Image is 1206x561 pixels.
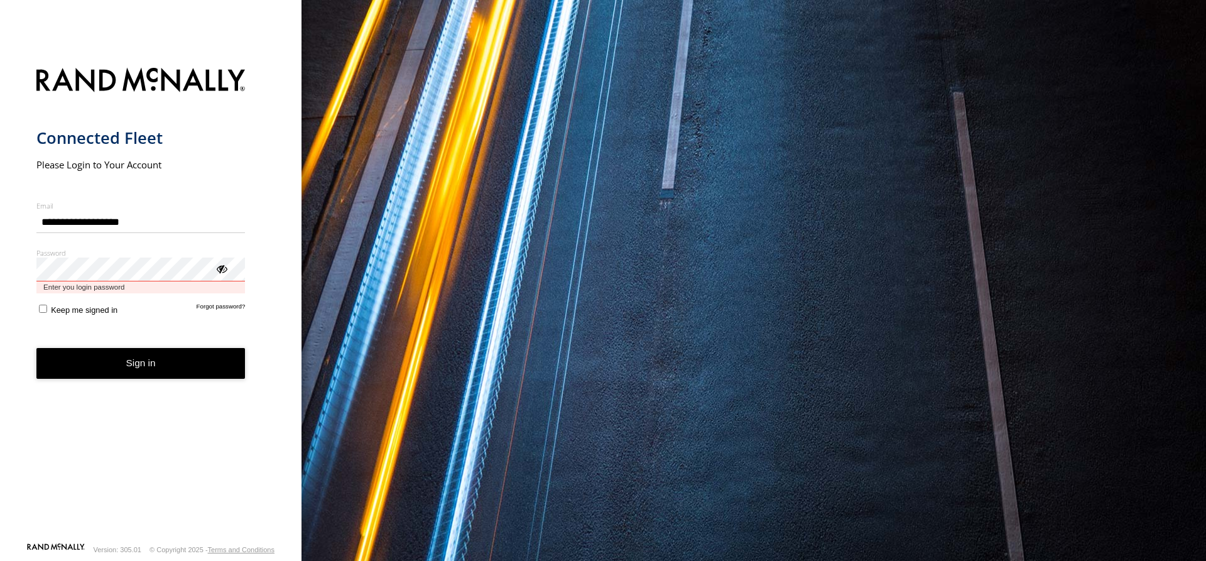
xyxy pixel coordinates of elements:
[36,158,246,171] h2: Please Login to Your Account
[149,546,274,553] div: © Copyright 2025 -
[51,305,117,315] span: Keep me signed in
[36,60,266,542] form: main
[36,281,246,293] span: Enter you login password
[36,128,246,148] h1: Connected Fleet
[36,65,246,97] img: Rand McNally
[215,262,227,275] div: ViewPassword
[208,546,274,553] a: Terms and Conditions
[36,248,246,258] label: Password
[94,546,141,553] div: Version: 305.01
[36,348,246,379] button: Sign in
[36,201,246,210] label: Email
[197,303,246,315] a: Forgot password?
[27,543,85,556] a: Visit our Website
[39,305,47,313] input: Keep me signed in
